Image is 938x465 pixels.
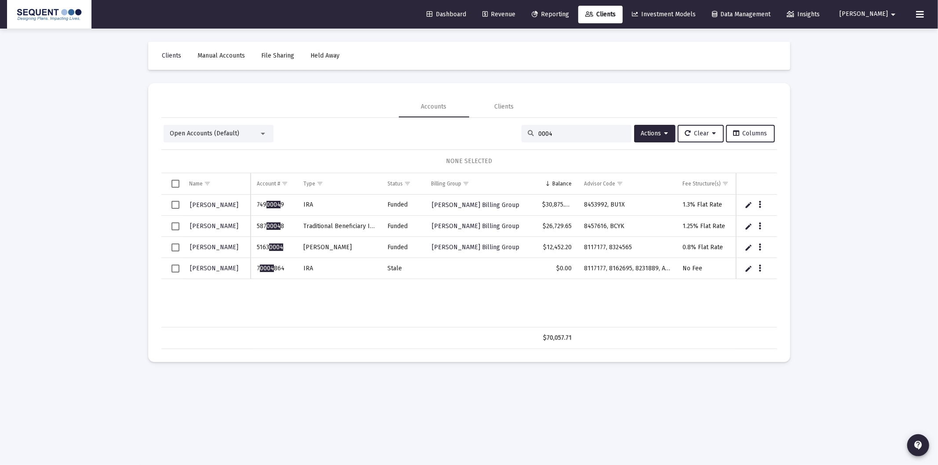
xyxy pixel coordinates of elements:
span: Manual Accounts [198,52,245,59]
div: Accounts [421,102,447,111]
td: $30,875.86 [536,195,578,216]
a: Edit [745,265,752,272]
span: Show filter options for column 'Billing Group' [463,180,470,187]
a: [PERSON_NAME] Billing Group [431,241,521,254]
span: Insights [787,11,820,18]
span: Show filter options for column 'Type' [317,180,323,187]
span: Actions [641,130,668,137]
td: 1.3% Flat Rate [676,195,740,216]
a: Held Away [304,47,347,65]
a: [PERSON_NAME] [190,262,240,275]
div: Account # [257,180,280,187]
div: Type [303,180,315,187]
a: Reporting [525,6,576,23]
div: $70,057.71 [542,334,572,342]
td: $12,452.20 [536,237,578,258]
span: Show filter options for column 'Advisor Code' [617,180,623,187]
a: Dashboard [420,6,473,23]
span: Open Accounts (Default) [170,130,240,137]
span: [PERSON_NAME] Billing Group [432,222,520,230]
td: 7 864 [251,258,297,279]
input: Search [539,130,625,138]
td: 8117177, 8162695, 8231889, A8PR [578,258,676,279]
div: Funded [388,222,419,231]
span: 0004 [266,222,281,230]
td: 587 8 [251,216,297,237]
td: Column Status [382,173,425,194]
div: Select row [172,201,179,209]
td: Column Balance [536,173,578,194]
td: Column Account # [251,173,297,194]
a: [PERSON_NAME] Billing Group [431,199,521,211]
button: Actions [634,125,675,142]
div: Clients [495,102,514,111]
span: [PERSON_NAME] [839,11,888,18]
span: [PERSON_NAME] [190,265,239,272]
a: [PERSON_NAME] [190,241,240,254]
div: Fee Structure(s) [683,180,721,187]
td: Column Name [183,173,251,194]
span: Investment Models [632,11,696,18]
span: Clear [685,130,716,137]
mat-icon: contact_support [913,440,923,450]
button: Clear [678,125,724,142]
td: 749 9 [251,195,297,216]
div: Select row [172,265,179,272]
span: 0004 [260,265,274,272]
span: [PERSON_NAME] [190,243,239,251]
div: Status [388,180,403,187]
div: Select all [172,180,179,188]
span: Clients [585,11,616,18]
span: [PERSON_NAME] Billing Group [432,243,520,251]
a: Investment Models [625,6,703,23]
a: Edit [745,243,752,251]
td: Column Advisor Code [578,173,676,194]
span: Columns [734,130,767,137]
a: [PERSON_NAME] Billing Group [431,220,521,232]
span: Held Away [311,52,340,59]
a: File Sharing [255,47,302,65]
td: IRA [297,195,381,216]
a: Manual Accounts [191,47,252,65]
td: IRA [297,258,381,279]
span: Show filter options for column 'Status' [405,180,411,187]
td: Column Billing Group [425,173,537,194]
td: 5163 [251,237,297,258]
div: Billing Group [431,180,462,187]
td: No Fee [676,258,740,279]
a: [PERSON_NAME] [190,199,240,211]
span: 0004 [269,243,283,251]
img: Dashboard [14,6,85,23]
td: [PERSON_NAME] [297,237,381,258]
td: 8117177, 8324565 [578,237,676,258]
a: Data Management [705,6,777,23]
a: Clients [578,6,623,23]
span: Dashboard [427,11,466,18]
td: $0.00 [536,258,578,279]
mat-icon: arrow_drop_down [888,6,898,23]
div: Select row [172,243,179,251]
a: Edit [745,201,752,209]
a: Insights [780,6,827,23]
button: [PERSON_NAME] [829,5,909,23]
td: $26,729.65 [536,216,578,237]
td: Traditional Beneficiary Ira [297,216,381,237]
button: Columns [726,125,775,142]
div: Advisor Code [584,180,615,187]
span: 0004 [266,201,281,208]
span: Clients [162,52,182,59]
div: NONE SELECTED [168,157,770,166]
a: Revenue [475,6,522,23]
div: Funded [388,243,419,252]
td: 8453992, BU1X [578,195,676,216]
td: Column Type [297,173,381,194]
div: Stale [388,264,419,273]
span: Data Management [712,11,770,18]
div: Data grid [161,173,777,349]
span: [PERSON_NAME] [190,222,239,230]
span: [PERSON_NAME] [190,201,239,209]
a: Clients [155,47,189,65]
span: [PERSON_NAME] Billing Group [432,201,520,209]
span: Show filter options for column 'Fee Structure(s)' [722,180,729,187]
span: Show filter options for column 'Account #' [281,180,288,187]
